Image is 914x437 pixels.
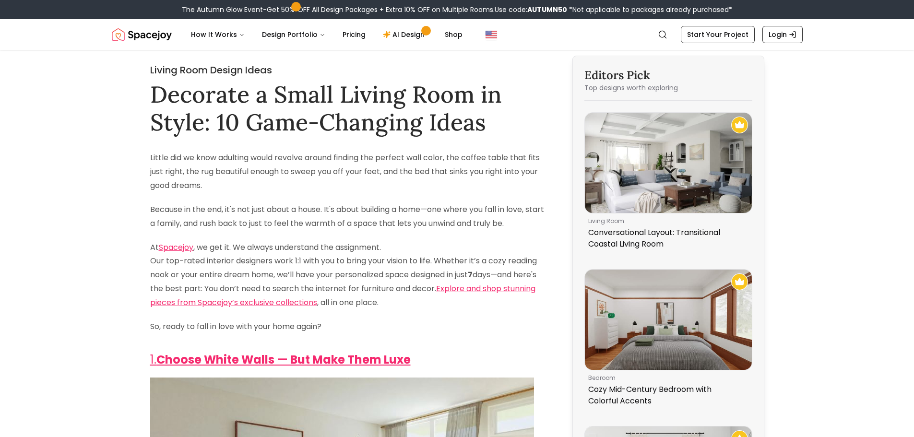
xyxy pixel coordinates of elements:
a: Conversational Layout: Transitional Coastal Living RoomRecommended Spacejoy Design - Conversation... [584,112,752,254]
p: Little did we know adulting would revolve around finding the perfect wall color, the coffee table... [150,151,547,192]
a: Login [762,26,803,43]
a: Shop [437,25,470,44]
p: living room [588,217,745,225]
img: Spacejoy Logo [112,25,172,44]
strong: 7 [468,269,473,280]
nav: Global [112,19,803,50]
img: United States [486,29,497,40]
strong: Choose White Walls — But Make Them Luxe [156,352,411,367]
h1: Decorate a Small Living Room in Style: 10 Game-Changing Ideas [150,81,547,136]
div: The Autumn Glow Event-Get 50% OFF All Design Packages + Extra 10% OFF on Multiple Rooms. [182,5,732,14]
button: How It Works [183,25,252,44]
p: bedroom [588,374,745,382]
span: Use code: [495,5,567,14]
span: *Not applicable to packages already purchased* [567,5,732,14]
p: Conversational Layout: Transitional Coastal Living Room [588,227,745,250]
p: So, ready to fall in love with your home again? [150,320,547,334]
button: Design Portfolio [254,25,333,44]
h2: Living Room Design Ideas [150,63,547,77]
img: Cozy Mid-Century Bedroom with Colorful Accents [585,270,752,370]
a: Spacejoy [112,25,172,44]
a: Cozy Mid-Century Bedroom with Colorful AccentsRecommended Spacejoy Design - Cozy Mid-Century Bedr... [584,269,752,411]
p: Top designs worth exploring [584,83,752,93]
p: Because in the end, it's not just about a house. It's about building a home—one where you fall in... [150,203,547,231]
a: Explore and shop stunning pieces from Spacejoy’s exclusive collections [150,283,535,308]
a: 1.Choose White Walls — But Make Them Luxe [150,352,411,367]
p: At , we get it. We always understand the assignment. Our top-rated interior designers work 1:1 wi... [150,241,547,310]
nav: Main [183,25,470,44]
img: Recommended Spacejoy Design - Cozy Mid-Century Bedroom with Colorful Accents [731,273,748,290]
a: Spacejoy [159,242,193,253]
a: Start Your Project [681,26,755,43]
b: AUTUMN50 [527,5,567,14]
p: Cozy Mid-Century Bedroom with Colorful Accents [588,384,745,407]
img: Recommended Spacejoy Design - Conversational Layout: Transitional Coastal Living Room [731,117,748,133]
img: Conversational Layout: Transitional Coastal Living Room [585,113,752,213]
a: Pricing [335,25,373,44]
a: AI Design [375,25,435,44]
h3: Editors Pick [584,68,752,83]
